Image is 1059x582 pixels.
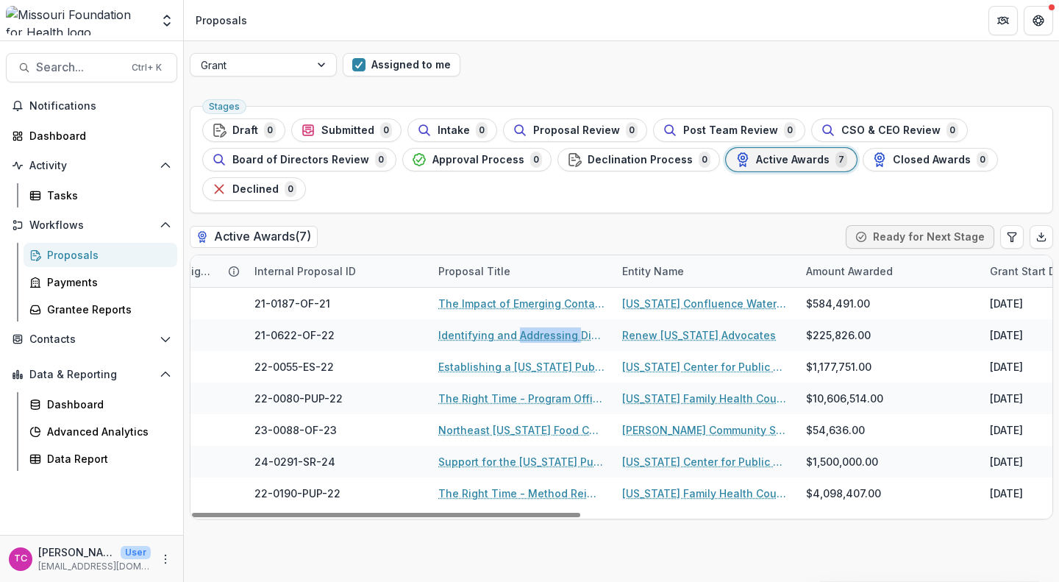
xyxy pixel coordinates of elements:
a: The Impact of Emerging Contaminants in [GEOGRAPHIC_DATA] and County Drinking Water [438,296,605,311]
a: Payments [24,270,177,294]
span: 0 [699,152,710,168]
span: 23-0088-OF-23 [254,422,337,438]
div: Entity Name [613,255,797,287]
a: Renew [US_STATE] Advocates [622,327,776,343]
div: Proposal Title [429,255,613,287]
span: CSO & CEO Review [841,124,941,137]
button: Get Help [1024,6,1053,35]
div: Proposal Title [429,263,519,279]
span: Contacts [29,333,154,346]
button: Post Team Review0 [653,118,805,142]
a: [US_STATE] Family Health Council Inc [622,486,788,501]
span: 0 [264,122,276,138]
button: Declined0 [202,177,306,201]
span: $54,636.00 [806,422,865,438]
span: 0 [285,181,296,197]
button: Open Data & Reporting [6,363,177,386]
div: [DATE] [990,359,1023,375]
div: Internal Proposal ID [246,263,365,279]
span: $1,177,751.00 [806,359,871,375]
span: 0 [375,152,387,168]
button: Partners [988,6,1018,35]
a: Grantee Reports [24,297,177,322]
button: Active Awards7 [726,148,857,171]
button: Declination Process0 [557,148,720,171]
div: Amount Awarded [797,255,981,287]
div: Dashboard [29,128,165,143]
span: Draft [232,124,258,137]
span: 21-0187-OF-21 [254,296,330,311]
span: $225,826.00 [806,327,871,343]
span: Activity [29,160,154,172]
span: 22-0055-ES-22 [254,359,334,375]
span: Workflows [29,219,154,232]
button: Open Workflows [6,213,177,237]
a: Northeast [US_STATE] Food Coalition [438,422,605,438]
span: 21-0622-OF-22 [254,327,335,343]
button: Submitted0 [291,118,402,142]
span: 0 [476,122,488,138]
span: Submitted [321,124,374,137]
a: [US_STATE] Center for Public Health Excellence [622,359,788,375]
span: Post Team Review [683,124,778,137]
div: Entity Name [613,263,693,279]
span: 0 [977,152,988,168]
div: [DATE] [990,391,1023,406]
a: The Right Time - Program Office [438,391,605,406]
button: Notifications [6,94,177,118]
div: Amount Awarded [797,263,902,279]
span: 22-0080-PUP-22 [254,391,343,406]
button: Open Contacts [6,327,177,351]
a: Tasks [24,183,177,207]
p: [EMAIL_ADDRESS][DOMAIN_NAME] [38,560,151,573]
span: $10,606,514.00 [806,391,883,406]
div: [DATE] [990,327,1023,343]
span: 0 [380,122,392,138]
button: More [157,550,174,568]
a: [US_STATE] Confluence Waterkeeper [622,296,788,311]
button: Closed Awards0 [863,148,998,171]
span: Declined [232,183,279,196]
a: [US_STATE] Family Health Council Inc [622,391,788,406]
div: Tasks [47,188,165,203]
span: Notifications [29,100,171,113]
a: [US_STATE] Center for Public Health Excellence [622,454,788,469]
button: Edit table settings [1000,225,1024,249]
button: CSO & CEO Review0 [811,118,968,142]
button: Board of Directors Review0 [202,148,396,171]
a: Identifying and Addressing Disparities in Energy Burdens and Health Outcomes in [US_STATE] Commun... [438,327,605,343]
span: 7 [835,152,847,168]
button: Ready for Next Stage [846,225,994,249]
div: [DATE] [990,296,1023,311]
span: Board of Directors Review [232,154,369,166]
span: Intake [438,124,470,137]
div: Data Report [47,451,165,466]
span: Data & Reporting [29,369,154,381]
span: 24-0291-SR-24 [254,454,335,469]
span: $1,500,000.00 [806,454,878,469]
span: Stages [209,102,240,112]
div: Grantee Reports [47,302,165,317]
a: Dashboard [6,124,177,148]
span: $584,491.00 [806,296,870,311]
a: Proposals [24,243,177,267]
span: 0 [946,122,958,138]
button: Open Activity [6,154,177,177]
h2: Active Awards ( 7 ) [190,226,318,247]
span: 0 [626,122,638,138]
img: Missouri Foundation for Health logo [6,6,151,35]
div: Advanced Analytics [47,424,165,439]
button: Approval Process0 [402,148,552,171]
span: 0 [530,152,542,168]
span: Proposal Review [533,124,620,137]
div: Proposals [196,13,247,28]
div: [DATE] [990,454,1023,469]
button: Open entity switcher [157,6,177,35]
nav: breadcrumb [190,10,253,31]
span: Active Awards [756,154,830,166]
p: User [121,546,151,559]
button: Proposal Review0 [503,118,647,142]
span: $4,098,407.00 [806,486,881,501]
